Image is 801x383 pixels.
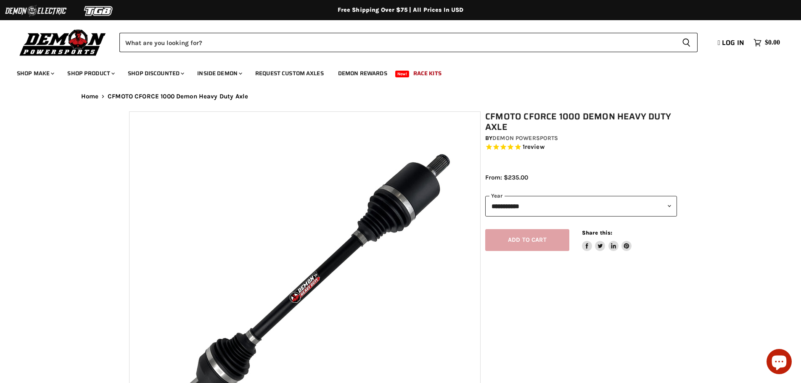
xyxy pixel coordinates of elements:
span: New! [395,71,410,77]
select: year [485,196,677,217]
a: Inside Demon [191,65,247,82]
a: Race Kits [407,65,448,82]
img: Demon Electric Logo 2 [4,3,67,19]
img: Demon Powersports [17,27,109,57]
a: Shop Discounted [122,65,189,82]
nav: Breadcrumbs [64,93,737,100]
a: Shop Product [61,65,120,82]
a: Shop Make [11,65,59,82]
img: TGB Logo 2 [67,3,130,19]
div: by [485,134,677,143]
a: Demon Powersports [492,135,558,142]
a: Log in [714,39,749,47]
form: Product [119,33,698,52]
span: Share this: [582,230,612,236]
span: 1 reviews [523,143,545,151]
button: Search [675,33,698,52]
span: From: $235.00 [485,174,528,181]
input: Search [119,33,675,52]
ul: Main menu [11,61,778,82]
a: Demon Rewards [332,65,394,82]
a: Home [81,93,99,100]
h1: CFMOTO CFORCE 1000 Demon Heavy Duty Axle [485,111,677,132]
span: review [525,143,545,151]
aside: Share this: [582,229,632,251]
span: CFMOTO CFORCE 1000 Demon Heavy Duty Axle [108,93,248,100]
span: Log in [722,37,744,48]
inbox-online-store-chat: Shopify online store chat [764,349,794,376]
div: Free Shipping Over $75 | All Prices In USD [64,6,737,14]
a: Request Custom Axles [249,65,330,82]
span: Rated 5.0 out of 5 stars 1 reviews [485,143,677,152]
a: $0.00 [749,37,784,49]
span: $0.00 [765,39,780,47]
